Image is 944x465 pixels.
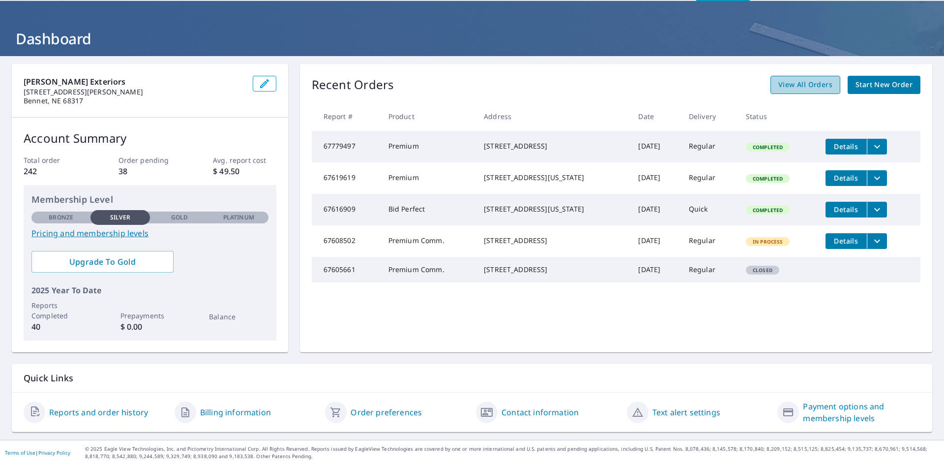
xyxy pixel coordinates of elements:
[24,155,87,165] p: Total order
[738,102,818,131] th: Status
[867,139,887,155] button: filesDropdownBtn-67779497
[312,225,381,257] td: 67608502
[31,193,268,206] p: Membership Level
[85,445,939,460] p: © 2025 Eagle View Technologies, Inc. and Pictometry International Corp. All Rights Reserved. Repo...
[351,406,422,418] a: Order preferences
[848,76,920,94] a: Start New Order
[120,310,179,321] p: Prepayments
[12,29,932,49] h1: Dashboard
[630,194,680,225] td: [DATE]
[31,251,174,273] a: Upgrade To Gold
[831,205,861,214] span: Details
[381,131,476,162] td: Premium
[31,227,268,239] a: Pricing and membership levels
[681,257,738,282] td: Regular
[630,162,680,194] td: [DATE]
[49,406,148,418] a: Reports and order history
[826,170,867,186] button: detailsBtn-67619619
[5,449,35,456] a: Terms of Use
[630,225,680,257] td: [DATE]
[223,213,254,222] p: Platinum
[24,88,245,96] p: [STREET_ADDRESS][PERSON_NAME]
[831,236,861,246] span: Details
[213,165,276,177] p: $ 49.50
[484,173,622,183] div: [STREET_ADDRESS][US_STATE]
[747,144,789,151] span: Completed
[312,194,381,225] td: 67616909
[867,170,887,186] button: filesDropdownBtn-67619619
[747,175,789,182] span: Completed
[681,162,738,194] td: Regular
[381,257,476,282] td: Premium Comm.
[110,213,131,222] p: Silver
[31,284,268,296] p: 2025 Year To Date
[312,131,381,162] td: 67779497
[39,256,166,267] span: Upgrade To Gold
[24,165,87,177] p: 242
[49,213,73,222] p: Bronze
[826,202,867,217] button: detailsBtn-67616909
[24,129,276,147] p: Account Summary
[681,194,738,225] td: Quick
[681,131,738,162] td: Regular
[209,311,268,322] p: Balance
[770,76,840,94] a: View All Orders
[681,102,738,131] th: Delivery
[831,173,861,183] span: Details
[747,267,778,274] span: Closed
[200,406,271,418] a: Billing information
[213,155,276,165] p: Avg. report cost
[24,96,245,105] p: Bennet, NE 68317
[747,207,789,214] span: Completed
[24,76,245,88] p: [PERSON_NAME] Exteriors
[120,321,179,333] p: $ 0.00
[484,204,622,214] div: [STREET_ADDRESS][US_STATE]
[476,102,630,131] th: Address
[381,162,476,194] td: Premium
[31,300,90,321] p: Reports Completed
[831,142,861,151] span: Details
[484,141,622,151] div: [STREET_ADDRESS]
[826,233,867,249] button: detailsBtn-67608502
[501,406,579,418] a: Contact information
[312,257,381,282] td: 67605661
[312,102,381,131] th: Report #
[630,102,680,131] th: Date
[312,162,381,194] td: 67619619
[381,225,476,257] td: Premium Comm.
[312,76,394,94] p: Recent Orders
[681,225,738,257] td: Regular
[652,406,720,418] a: Text alert settings
[31,321,90,333] p: 40
[826,139,867,155] button: detailsBtn-67779497
[867,202,887,217] button: filesDropdownBtn-67616909
[855,79,913,91] span: Start New Order
[778,79,832,91] span: View All Orders
[24,372,920,384] p: Quick Links
[484,236,622,246] div: [STREET_ADDRESS]
[484,265,622,275] div: [STREET_ADDRESS]
[5,450,70,456] p: |
[381,194,476,225] td: Bid Perfect
[38,449,70,456] a: Privacy Policy
[381,102,476,131] th: Product
[867,233,887,249] button: filesDropdownBtn-67608502
[630,131,680,162] td: [DATE]
[803,401,920,424] a: Payment options and membership levels
[630,257,680,282] td: [DATE]
[118,165,181,177] p: 38
[118,155,181,165] p: Order pending
[747,238,789,245] span: In Process
[171,213,188,222] p: Gold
